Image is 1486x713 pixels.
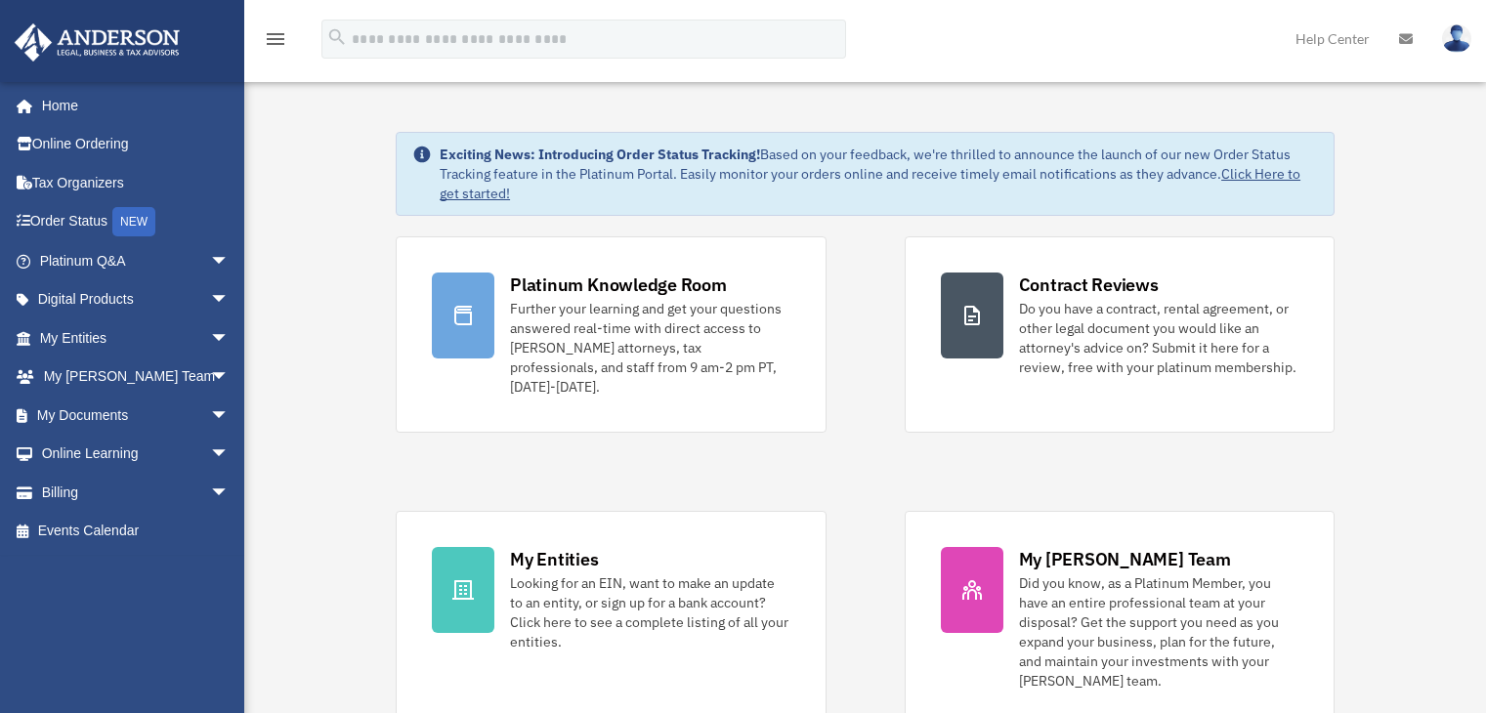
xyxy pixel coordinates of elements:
span: arrow_drop_down [210,241,249,281]
a: My Entitiesarrow_drop_down [14,318,259,357]
span: arrow_drop_down [210,357,249,398]
a: Click Here to get started! [440,165,1300,202]
a: Online Ordering [14,125,259,164]
span: arrow_drop_down [210,396,249,436]
div: Based on your feedback, we're thrilled to announce the launch of our new Order Status Tracking fe... [440,145,1318,203]
div: Do you have a contract, rental agreement, or other legal document you would like an attorney's ad... [1019,299,1298,377]
span: arrow_drop_down [210,473,249,513]
img: User Pic [1442,24,1471,53]
div: Further your learning and get your questions answered real-time with direct access to [PERSON_NAM... [510,299,789,397]
a: Online Learningarrow_drop_down [14,435,259,474]
a: My [PERSON_NAME] Teamarrow_drop_down [14,357,259,397]
div: Platinum Knowledge Room [510,273,727,297]
div: My Entities [510,547,598,571]
span: arrow_drop_down [210,318,249,358]
img: Anderson Advisors Platinum Portal [9,23,186,62]
a: Home [14,86,249,125]
a: Order StatusNEW [14,202,259,242]
div: Contract Reviews [1019,273,1159,297]
a: Platinum Q&Aarrow_drop_down [14,241,259,280]
div: My [PERSON_NAME] Team [1019,547,1231,571]
a: Events Calendar [14,512,259,551]
strong: Exciting News: Introducing Order Status Tracking! [440,146,760,163]
div: Looking for an EIN, want to make an update to an entity, or sign up for a bank account? Click her... [510,573,789,651]
span: arrow_drop_down [210,435,249,475]
i: search [326,26,348,48]
a: Tax Organizers [14,163,259,202]
a: Platinum Knowledge Room Further your learning and get your questions answered real-time with dire... [396,236,826,433]
a: Digital Productsarrow_drop_down [14,280,259,319]
a: My Documentsarrow_drop_down [14,396,259,435]
span: arrow_drop_down [210,280,249,320]
a: Billingarrow_drop_down [14,473,259,512]
div: Did you know, as a Platinum Member, you have an entire professional team at your disposal? Get th... [1019,573,1298,691]
a: menu [264,34,287,51]
i: menu [264,27,287,51]
div: NEW [112,207,155,236]
a: Contract Reviews Do you have a contract, rental agreement, or other legal document you would like... [905,236,1335,433]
